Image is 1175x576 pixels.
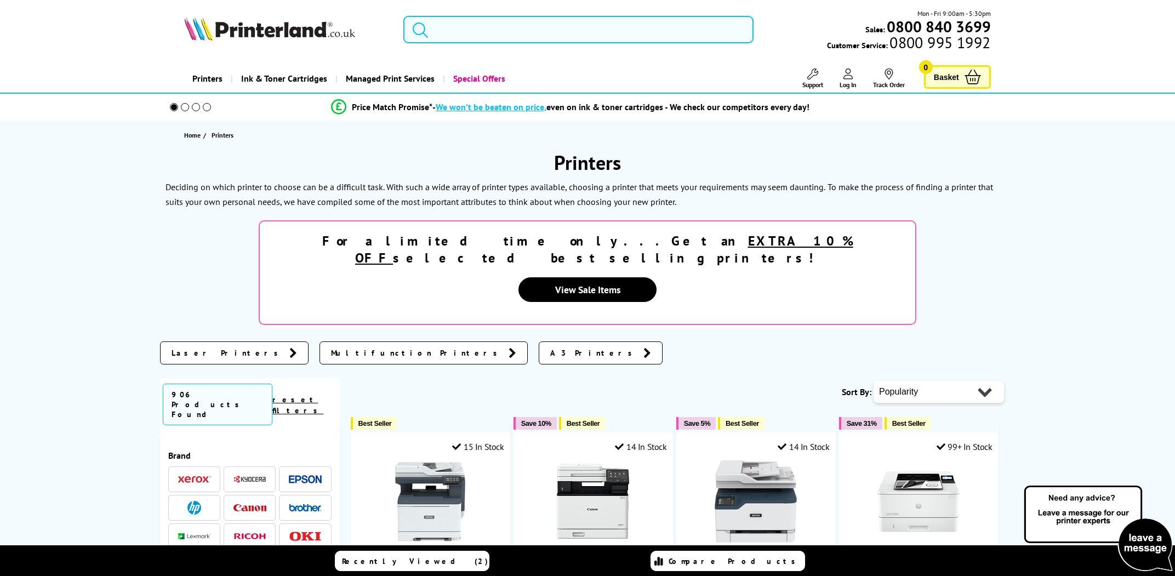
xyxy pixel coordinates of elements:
a: Xerox C325 [389,534,471,545]
span: Customer Service: [827,37,990,50]
img: Epson [289,475,322,483]
a: HP LaserJet Pro 4002dn [877,534,960,545]
a: Compare Products [651,551,805,571]
a: Xerox [178,472,211,486]
span: We won’t be beaten on price, [436,101,546,112]
span: Recently Viewed (2) [342,556,488,566]
a: Ink & Toner Cartridges [231,65,335,93]
button: Save 5% [676,417,716,430]
a: Recently Viewed (2) [335,551,489,571]
span: Sales: [865,24,885,35]
span: Best Seller [726,419,759,427]
a: Track Order [873,69,905,89]
a: Basket 0 [924,65,991,89]
span: Ink & Toner Cartridges [241,65,327,93]
a: Epson [289,472,322,486]
button: Best Seller [559,417,606,430]
img: Xerox C325 [389,460,471,543]
u: EXTRA 10% OFF [355,232,853,266]
a: 0800 840 3699 [885,21,991,32]
span: A3 Printers [550,347,638,358]
span: Best Seller [358,419,392,427]
a: Support [802,69,823,89]
img: Xerox [178,476,211,483]
span: Price Match Promise* [352,101,432,112]
img: Lexmark [178,533,211,540]
span: 0 [919,60,933,74]
div: 15 In Stock [452,441,504,452]
a: Laser Printers [160,341,309,364]
img: Open Live Chat window [1022,484,1175,574]
div: Brand [168,450,332,461]
strong: For a limited time only...Get an selected best selling printers! [322,232,853,266]
img: Canon [233,504,266,511]
img: Printerland Logo [184,16,355,41]
div: 99+ In Stock [937,441,993,452]
span: 0800 995 1992 [888,37,990,48]
img: Xerox C235 [715,460,797,543]
a: Ricoh [233,529,266,543]
span: Support [802,81,823,89]
p: Deciding on which printer to choose can be a difficult task. With such a wide array of printer ty... [166,181,825,192]
a: HP [178,501,211,515]
a: A3 Printers [539,341,663,364]
a: Home [184,129,203,141]
a: Canon [233,501,266,515]
a: OKI [289,529,322,543]
span: 906 Products Found [163,384,272,425]
a: Printers [184,65,231,93]
a: Multifunction Printers [320,341,528,364]
a: View Sale Items [518,277,657,302]
span: Log In [840,81,857,89]
a: Brother [289,501,322,515]
span: Best Seller [567,419,600,427]
span: Laser Printers [172,347,284,358]
div: 14 In Stock [778,441,829,452]
img: Canon i-SENSYS MF752Cdw [552,460,634,543]
a: Canon i-SENSYS MF752Cdw [552,534,634,545]
span: Save 10% [521,419,551,427]
img: Brother [289,504,322,511]
b: 0800 840 3699 [887,16,991,37]
button: Best Seller [351,417,397,430]
img: Kyocera [233,475,266,483]
a: Special Offers [443,65,514,93]
span: Multifunction Printers [331,347,503,358]
a: reset filters [272,395,323,415]
li: modal_Promise [155,98,986,117]
a: Xerox C235 [715,534,797,545]
h1: Printers [160,150,1015,175]
button: Best Seller [718,417,765,430]
span: Sort By: [842,386,871,397]
button: Save 10% [514,417,557,430]
span: Save 5% [684,419,710,427]
button: Save 31% [839,417,882,430]
img: Ricoh [233,533,266,539]
span: Save 31% [847,419,877,427]
a: Log In [840,69,857,89]
button: Best Seller [885,417,931,430]
span: Basket [934,70,959,84]
div: 14 In Stock [615,441,666,452]
span: Mon - Fri 9:00am - 5:30pm [917,8,991,19]
a: Lexmark [178,529,211,543]
a: Printerland Logo [184,16,390,43]
a: Kyocera [233,472,266,486]
span: Compare Products [669,556,801,566]
img: OKI [289,532,322,541]
p: To make the process of finding a printer that suits your own personal needs, we have compiled som... [166,181,993,207]
span: Best Seller [892,419,926,427]
img: HP [187,501,201,515]
a: Managed Print Services [335,65,443,93]
span: Printers [212,131,233,139]
div: - even on ink & toner cartridges - We check our competitors every day! [432,101,809,112]
img: HP LaserJet Pro 4002dn [877,460,960,543]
